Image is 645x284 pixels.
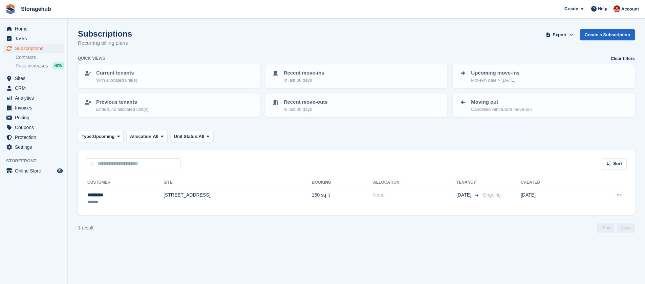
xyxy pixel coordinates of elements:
[96,77,137,84] p: With allocated unit(s)
[126,131,168,142] button: Allocation: All
[93,133,115,140] span: Upcoming
[284,98,328,106] p: Recent move-outs
[15,93,56,103] span: Analytics
[613,160,622,167] span: Sort
[96,106,149,113] p: Ended, no allocated unit(s)
[78,224,93,231] div: 1 result
[153,133,158,140] span: All
[78,55,105,61] h6: Quick views
[553,32,566,38] span: Export
[3,34,64,43] a: menu
[580,29,635,40] a: Create a Subscription
[610,55,635,62] a: Clear filters
[56,167,64,175] a: Preview store
[170,131,213,142] button: Unit Status: All
[471,77,519,84] p: Move-in date > [DATE]
[96,98,149,106] p: Previous tenants
[373,191,456,199] div: None
[453,65,634,87] a: Upcoming move-ins Move-in date > [DATE]
[15,123,56,132] span: Coupons
[3,44,64,53] a: menu
[614,5,620,12] img: Nick
[453,94,634,117] a: Moving out Cancelled with future move-out
[545,29,575,40] button: Export
[79,94,259,117] a: Previous tenants Ended, no allocated unit(s)
[15,24,56,34] span: Home
[18,3,54,15] a: Storagehub
[16,62,64,69] a: Price increases NEW
[130,133,153,140] span: Allocation:
[5,4,16,14] img: stora-icon-8386f47178a22dfd0bd8f6a31ec36ba5ce8667c1dd55bd0f319d3a0aa187defe.svg
[456,177,480,188] th: Tenancy
[164,177,312,188] th: Site
[3,166,64,176] a: menu
[15,142,56,152] span: Settings
[78,29,132,38] h1: Subscriptions
[16,63,48,69] span: Price increases
[15,83,56,93] span: CRM
[82,133,93,140] span: Type:
[3,24,64,34] a: menu
[564,5,578,12] span: Create
[312,177,373,188] th: Booking
[3,133,64,142] a: menu
[621,6,639,13] span: Account
[53,62,64,69] div: NEW
[596,223,636,233] nav: Page
[15,166,56,176] span: Online Store
[3,83,64,93] a: menu
[471,98,532,106] p: Moving out
[521,188,582,209] td: [DATE]
[15,34,56,43] span: Tasks
[15,133,56,142] span: Protection
[3,113,64,122] a: menu
[521,177,582,188] th: Created
[456,191,473,199] span: [DATE]
[3,103,64,113] a: menu
[266,94,447,117] a: Recent move-outs In last 30 days
[284,106,328,113] p: In last 30 days
[164,188,312,209] td: [STREET_ADDRESS]
[174,133,199,140] span: Unit Status:
[15,74,56,83] span: Sites
[266,65,447,87] a: Recent move-ins In last 30 days
[483,192,501,198] span: Ongoing
[597,223,615,233] a: Previous
[373,177,456,188] th: Allocation
[79,65,259,87] a: Current tenants With allocated unit(s)
[86,177,164,188] th: Customer
[3,142,64,152] a: menu
[6,158,67,164] span: Storefront
[3,123,64,132] a: menu
[96,69,137,77] p: Current tenants
[284,69,324,77] p: Recent move-ins
[15,103,56,113] span: Invoices
[3,93,64,103] a: menu
[471,69,519,77] p: Upcoming move-ins
[199,133,205,140] span: All
[617,223,635,233] a: Next
[16,54,64,61] a: Contracts
[78,39,132,47] p: Recurring billing plans
[78,131,124,142] button: Type: Upcoming
[284,77,324,84] p: In last 30 days
[312,188,373,209] td: 150 sq ft
[15,44,56,53] span: Subscriptions
[15,113,56,122] span: Pricing
[598,5,607,12] span: Help
[3,74,64,83] a: menu
[471,106,532,113] p: Cancelled with future move-out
